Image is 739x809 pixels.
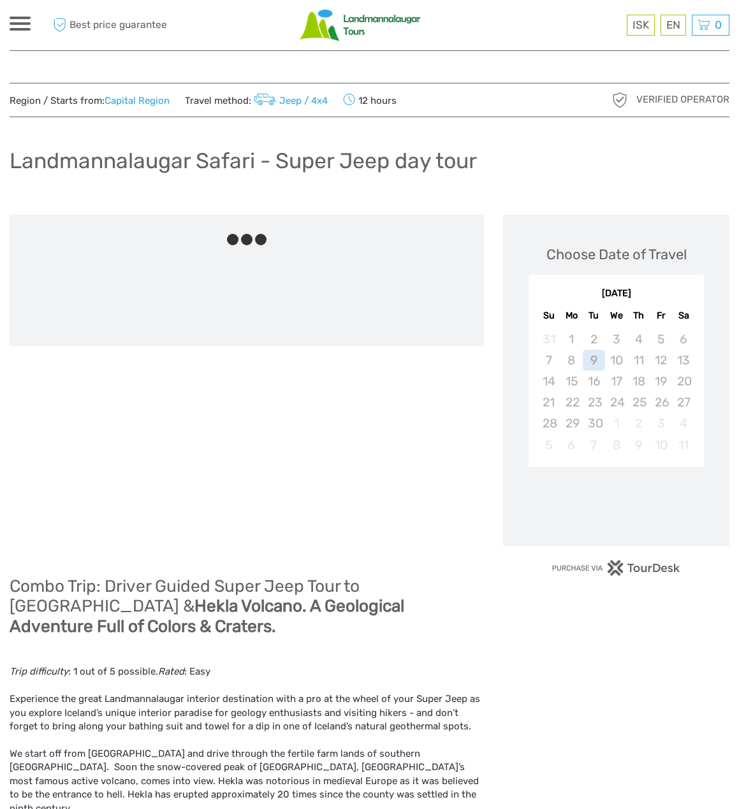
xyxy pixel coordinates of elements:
div: Not available Tuesday, September 30th, 2025 [583,413,605,434]
div: [DATE] [529,287,704,301]
span: 12 hours [343,91,397,109]
div: Not available Saturday, September 27th, 2025 [672,392,694,413]
div: Not available Saturday, October 4th, 2025 [672,413,694,434]
div: Not available Monday, October 6th, 2025 [560,434,583,455]
div: Not available Thursday, September 4th, 2025 [627,329,650,350]
div: Loading... [612,500,620,508]
div: Not available Thursday, September 18th, 2025 [627,371,650,392]
div: Not available Wednesday, October 1st, 2025 [605,413,627,434]
div: month 2025-09 [532,329,699,455]
div: Not available Tuesday, September 9th, 2025 [583,350,605,371]
div: Not available Wednesday, September 3rd, 2025 [605,329,627,350]
img: Scandinavian Travel [300,10,420,41]
div: Th [627,307,650,324]
a: Jeep / 4x4 [251,95,328,106]
div: Not available Wednesday, October 8th, 2025 [605,434,627,455]
div: Not available Friday, October 3rd, 2025 [650,413,672,434]
span: Travel method: [185,91,328,109]
div: Not available Tuesday, September 23rd, 2025 [583,392,605,413]
div: Not available Sunday, September 14th, 2025 [538,371,560,392]
div: Not available Tuesday, September 2nd, 2025 [583,329,605,350]
div: Tu [583,307,605,324]
div: Mo [560,307,583,324]
div: Not available Thursday, September 11th, 2025 [627,350,650,371]
span: 0 [713,18,724,31]
div: Not available Monday, September 29th, 2025 [560,413,583,434]
div: Not available Saturday, September 13th, 2025 [672,350,694,371]
h1: Landmannalaugar Safari - Super Jeep day tour [10,148,477,174]
div: Not available Sunday, September 28th, 2025 [538,413,560,434]
i: Rated [158,666,184,677]
div: Not available Thursday, October 9th, 2025 [627,434,650,455]
div: Not available Thursday, September 25th, 2025 [627,392,650,413]
div: Sa [672,307,694,324]
div: Not available Sunday, August 31st, 2025 [538,329,560,350]
div: Not available Friday, October 10th, 2025 [650,434,672,455]
div: Fr [650,307,672,324]
a: Capital Region [105,95,170,106]
h2: Combo Trip: Driver Guided Super Jeep Tour to [GEOGRAPHIC_DATA] & [10,576,484,637]
div: Not available Monday, September 15th, 2025 [560,371,583,392]
span: Region / Starts from: [10,94,170,108]
div: Not available Tuesday, October 7th, 2025 [583,434,605,455]
div: Not available Thursday, October 2nd, 2025 [627,413,650,434]
div: We [605,307,627,324]
div: Not available Monday, September 1st, 2025 [560,329,583,350]
span: Best price guarantee [50,15,189,36]
div: Su [538,307,560,324]
div: Not available Wednesday, September 10th, 2025 [605,350,627,371]
div: Not available Wednesday, September 24th, 2025 [605,392,627,413]
div: Not available Sunday, October 5th, 2025 [538,434,560,455]
span: ISK [633,18,649,31]
div: Choose Date of Travel [546,245,687,264]
div: Not available Monday, September 8th, 2025 [560,350,583,371]
div: Not available Friday, September 5th, 2025 [650,329,672,350]
img: PurchaseViaTourDesk.png [552,560,681,576]
div: Not available Sunday, September 21st, 2025 [538,392,560,413]
div: Not available Saturday, September 20th, 2025 [672,371,694,392]
div: Not available Sunday, September 7th, 2025 [538,350,560,371]
div: Not available Monday, September 22nd, 2025 [560,392,583,413]
i: Trip difficulty [10,666,68,677]
b: Hekla Volcano. A Geological Adventure Full of Colors & Craters. [10,596,404,636]
div: Not available Saturday, October 11th, 2025 [672,434,694,455]
div: Not available Friday, September 12th, 2025 [650,350,672,371]
span: Verified Operator [636,93,729,106]
img: verified_operator_grey_128.png [610,90,630,110]
div: Not available Friday, September 26th, 2025 [650,392,672,413]
div: EN [661,15,686,36]
div: Not available Saturday, September 6th, 2025 [672,329,694,350]
div: Not available Tuesday, September 16th, 2025 [583,371,605,392]
div: Not available Wednesday, September 17th, 2025 [605,371,627,392]
div: Not available Friday, September 19th, 2025 [650,371,672,392]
